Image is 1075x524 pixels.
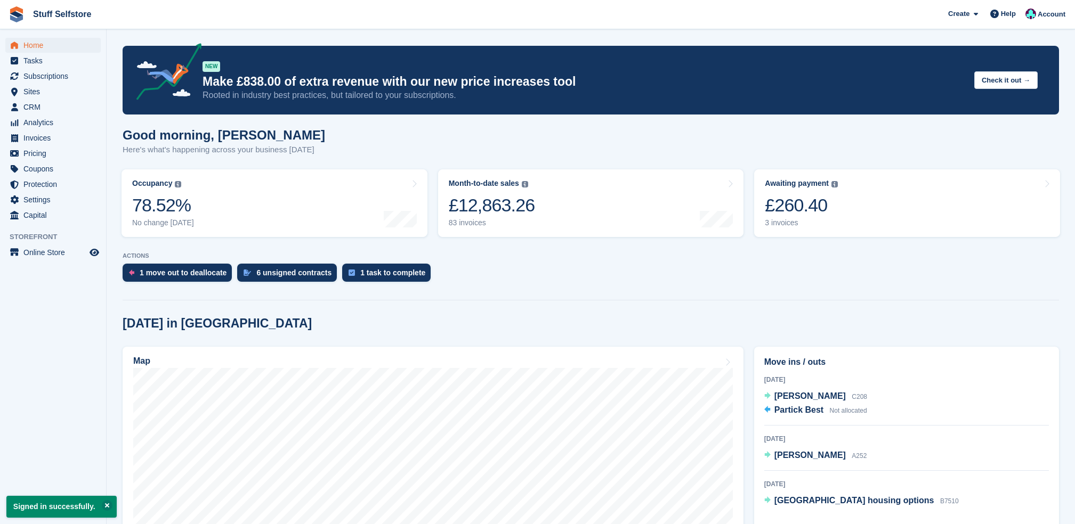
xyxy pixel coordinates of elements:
[123,264,237,287] a: 1 move out to deallocate
[122,169,427,237] a: Occupancy 78.52% No change [DATE]
[1025,9,1036,19] img: Simon Gardner
[5,38,101,53] a: menu
[256,268,332,277] div: 6 unsigned contracts
[765,194,838,216] div: £260.40
[132,218,194,227] div: No change [DATE]
[23,38,87,53] span: Home
[449,194,535,216] div: £12,863.26
[23,84,87,99] span: Sites
[5,69,101,84] a: menu
[140,268,227,277] div: 1 move out to deallocate
[10,232,106,242] span: Storefront
[774,391,846,400] span: [PERSON_NAME]
[5,245,101,260] a: menu
[940,497,959,505] span: B7510
[5,130,101,145] a: menu
[5,146,101,161] a: menu
[23,146,87,161] span: Pricing
[23,177,87,192] span: Protection
[175,181,181,187] img: icon-info-grey-7440780725fd019a000dd9b08b2336e03edf1995a4989e88bcd33f0948082b44.svg
[127,43,202,104] img: price-adjustments-announcement-icon-8257ccfd72463d97f412b2fc003d46551f7dbcb40ab6d574587a9cd5c0d94...
[5,208,101,223] a: menu
[830,407,867,414] span: Not allocated
[237,264,342,287] a: 6 unsigned contracts
[23,245,87,260] span: Online Store
[349,269,355,276] img: task-75834270c22a3079a89374b754ae025e5fb1db73e45f91037f5363f120a921f8.svg
[764,479,1049,489] div: [DATE]
[449,179,519,188] div: Month-to-date sales
[23,100,87,114] span: CRM
[974,71,1038,89] button: Check it out →
[764,494,959,508] a: [GEOGRAPHIC_DATA] housing options B7510
[203,61,220,72] div: NEW
[9,6,25,22] img: stora-icon-8386f47178a22dfd0bd8f6a31ec36ba5ce8667c1dd55bd0f319d3a0aa187defe.svg
[852,452,867,460] span: A252
[23,53,87,68] span: Tasks
[5,192,101,207] a: menu
[23,208,87,223] span: Capital
[764,449,867,463] a: [PERSON_NAME] A252
[831,181,838,187] img: icon-info-grey-7440780725fd019a000dd9b08b2336e03edf1995a4989e88bcd33f0948082b44.svg
[764,434,1049,444] div: [DATE]
[948,9,969,19] span: Create
[774,451,846,460] span: [PERSON_NAME]
[123,316,312,331] h2: [DATE] in [GEOGRAPHIC_DATA]
[360,268,425,277] div: 1 task to complete
[5,177,101,192] a: menu
[6,496,117,518] p: Signed in successfully.
[203,89,966,101] p: Rooted in industry best practices, but tailored to your subscriptions.
[123,252,1059,259] p: ACTIONS
[342,264,436,287] a: 1 task to complete
[123,128,325,142] h1: Good morning, [PERSON_NAME]
[23,130,87,145] span: Invoices
[5,53,101,68] a: menu
[132,194,194,216] div: 78.52%
[23,115,87,130] span: Analytics
[774,405,824,414] span: Partick Best
[764,356,1049,369] h2: Move ins / outs
[23,69,87,84] span: Subscriptions
[852,393,867,400] span: C208
[23,161,87,176] span: Coupons
[244,269,251,276] img: contract_signature_icon-13c848040528278c33f63329250d36e43548de30e8caae1d1a13099fd9432cc5.svg
[203,74,966,89] p: Make £838.00 of extra revenue with our new price increases tool
[129,269,134,276] img: move_outs_to_deallocate_icon-f764333ba52eb49d3ac5e1228854f67142a1ed5810a6f6cc68b1a99e826820c5.svg
[449,218,535,227] div: 83 invoices
[765,218,838,227] div: 3 invoices
[754,169,1060,237] a: Awaiting payment £260.40 3 invoices
[5,161,101,176] a: menu
[5,115,101,130] a: menu
[438,169,744,237] a: Month-to-date sales £12,863.26 83 invoices
[132,179,172,188] div: Occupancy
[764,375,1049,384] div: [DATE]
[774,496,934,505] span: [GEOGRAPHIC_DATA] housing options
[1001,9,1016,19] span: Help
[23,192,87,207] span: Settings
[123,144,325,156] p: Here's what's happening across your business [DATE]
[764,404,867,417] a: Partick Best Not allocated
[29,5,95,23] a: Stuff Selfstore
[88,246,101,259] a: Preview store
[522,181,528,187] img: icon-info-grey-7440780725fd019a000dd9b08b2336e03edf1995a4989e88bcd33f0948082b44.svg
[765,179,829,188] div: Awaiting payment
[5,84,101,99] a: menu
[1038,9,1065,20] span: Account
[764,390,867,404] a: [PERSON_NAME] C208
[5,100,101,114] a: menu
[133,356,150,366] h2: Map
